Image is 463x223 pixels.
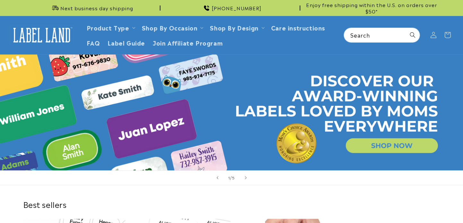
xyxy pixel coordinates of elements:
[87,23,129,32] a: Product Type
[271,24,325,31] span: Care instructions
[138,20,206,35] summary: Shop By Occasion
[406,28,420,42] button: Search
[210,23,258,32] a: Shop By Design
[228,174,230,181] span: 1
[153,39,223,46] span: Join Affiliate Program
[232,174,235,181] span: 5
[230,174,232,181] span: /
[87,39,100,46] span: FAQ
[83,20,138,35] summary: Product Type
[149,35,227,50] a: Join Affiliate Program
[239,171,253,185] button: Next slide
[267,20,329,35] a: Care instructions
[107,39,145,46] span: Label Guide
[206,20,267,35] summary: Shop By Design
[7,23,76,47] a: Label Land
[303,2,440,14] span: Enjoy free shipping within the U.S. on orders over $50*
[212,5,262,11] span: [PHONE_NUMBER]
[210,171,225,185] button: Previous slide
[60,5,133,11] span: Next business day shipping
[83,35,104,50] a: FAQ
[142,24,198,31] span: Shop By Occasion
[10,25,74,45] img: Label Land
[23,199,440,209] h2: Best sellers
[104,35,149,50] a: Label Guide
